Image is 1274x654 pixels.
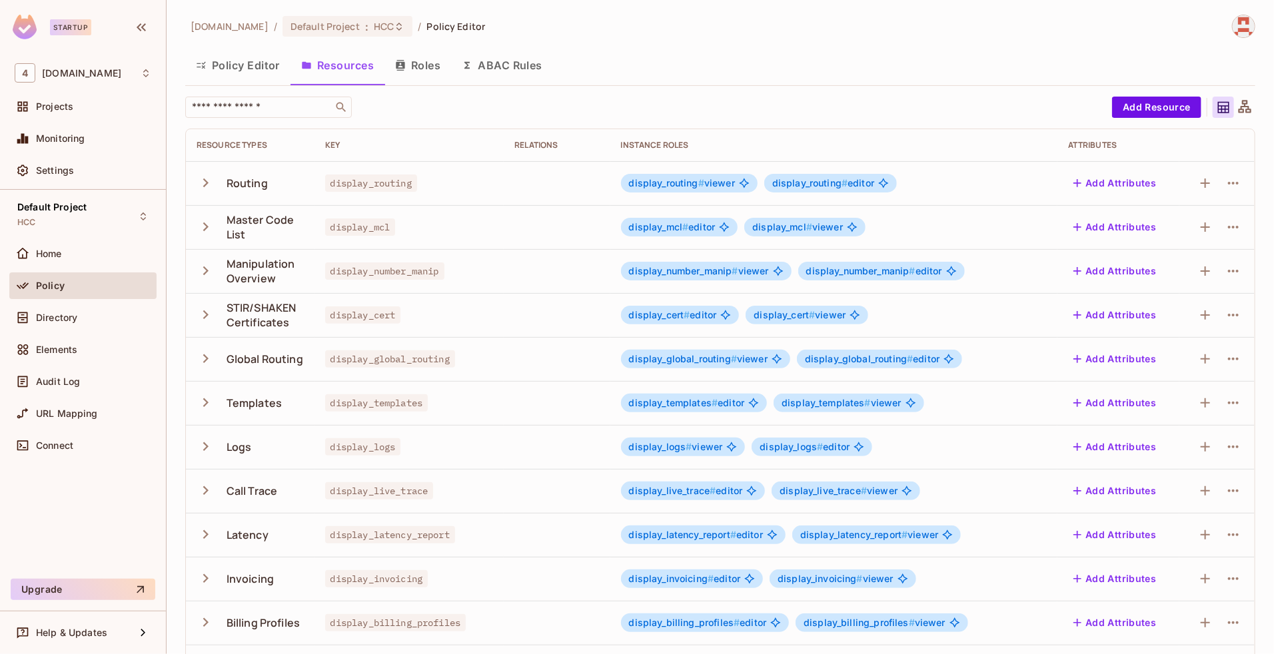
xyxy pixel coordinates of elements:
[629,309,690,320] span: display_cert
[291,49,384,82] button: Resources
[1068,172,1162,194] button: Add Attributes
[325,570,428,587] span: display_invoicing
[909,617,915,628] span: #
[418,20,421,33] li: /
[36,312,77,323] span: Directory
[910,265,916,276] span: #
[806,265,916,276] span: display_number_manip
[817,441,823,452] span: #
[36,280,65,291] span: Policy
[712,397,718,408] span: #
[782,398,902,408] span: viewer
[752,221,812,232] span: display_mcl
[42,68,121,79] span: Workspace: 46labs.com
[857,573,863,584] span: #
[778,573,894,584] span: viewer
[805,354,940,364] span: editor
[809,309,815,320] span: #
[1068,436,1162,458] button: Add Attributes
[36,440,73,451] span: Connect
[754,309,815,320] span: display_cert
[1233,15,1255,37] img: abrar.gohar@46labs.com
[902,529,908,540] span: #
[17,202,87,212] span: Default Project
[842,177,848,188] span: #
[374,20,394,33] span: HCC
[227,352,303,366] div: Global Routing
[185,49,291,82] button: Policy Editor
[1068,524,1162,545] button: Add Attributes
[274,20,277,33] li: /
[227,256,304,286] div: Manipulation Overview
[451,49,553,82] button: ABAC Rules
[800,529,938,540] span: viewer
[514,140,599,151] div: Relations
[686,441,692,452] span: #
[760,442,850,452] span: editor
[50,19,91,35] div: Startup
[629,177,704,188] span: display_routing
[227,300,304,330] div: STIR/SHAKEN Certificates
[325,262,444,280] span: display_number_manip
[36,344,77,355] span: Elements
[197,140,304,151] div: Resource Types
[191,20,269,33] span: the active workspace
[36,101,73,112] span: Projects
[227,176,268,190] div: Routing
[806,266,942,276] span: editor
[629,178,735,188] span: viewer
[730,529,736,540] span: #
[760,441,823,452] span: display_logs
[629,529,736,540] span: display_latency_report
[780,486,898,496] span: viewer
[1068,216,1162,238] button: Add Attributes
[1068,480,1162,501] button: Add Attributes
[17,217,35,228] span: HCC
[36,627,107,638] span: Help & Updates
[734,617,740,628] span: #
[732,265,738,276] span: #
[752,222,843,232] span: viewer
[780,485,867,496] span: display_live_trace
[629,265,738,276] span: display_number_manip
[629,617,740,628] span: display_billing_profiles
[800,529,908,540] span: display_latency_report
[629,573,714,584] span: display_invoicing
[1068,348,1162,370] button: Add Attributes
[1068,304,1162,326] button: Add Attributes
[325,174,417,192] span: display_routing
[629,221,689,232] span: display_mcl
[804,617,915,628] span: display_billing_profiles
[782,397,871,408] span: display_templates
[629,310,717,320] span: editor
[682,221,688,232] span: #
[778,573,863,584] span: display_invoicing
[36,165,74,176] span: Settings
[427,20,486,33] span: Policy Editor
[325,438,401,456] span: display_logs
[325,218,396,236] span: display_mcl
[325,614,466,631] span: display_billing_profiles
[698,177,704,188] span: #
[227,396,282,410] div: Templates
[1112,97,1201,118] button: Add Resource
[629,573,741,584] span: editor
[772,177,848,188] span: display_routing
[805,353,913,364] span: display_global_routing
[227,615,300,630] div: Billing Profiles
[15,63,35,83] span: 4
[629,354,768,364] span: viewer
[364,21,369,32] span: :
[710,485,716,496] span: #
[325,394,428,412] span: display_templates
[325,350,455,368] span: display_global_routing
[865,397,871,408] span: #
[11,579,155,600] button: Upgrade
[629,353,737,364] span: display_global_routing
[621,140,1047,151] div: Instance roles
[13,15,37,39] img: SReyMgAAAABJRU5ErkJggg==
[772,178,874,188] span: editor
[731,353,737,364] span: #
[629,617,767,628] span: editor
[325,306,401,324] span: display_cert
